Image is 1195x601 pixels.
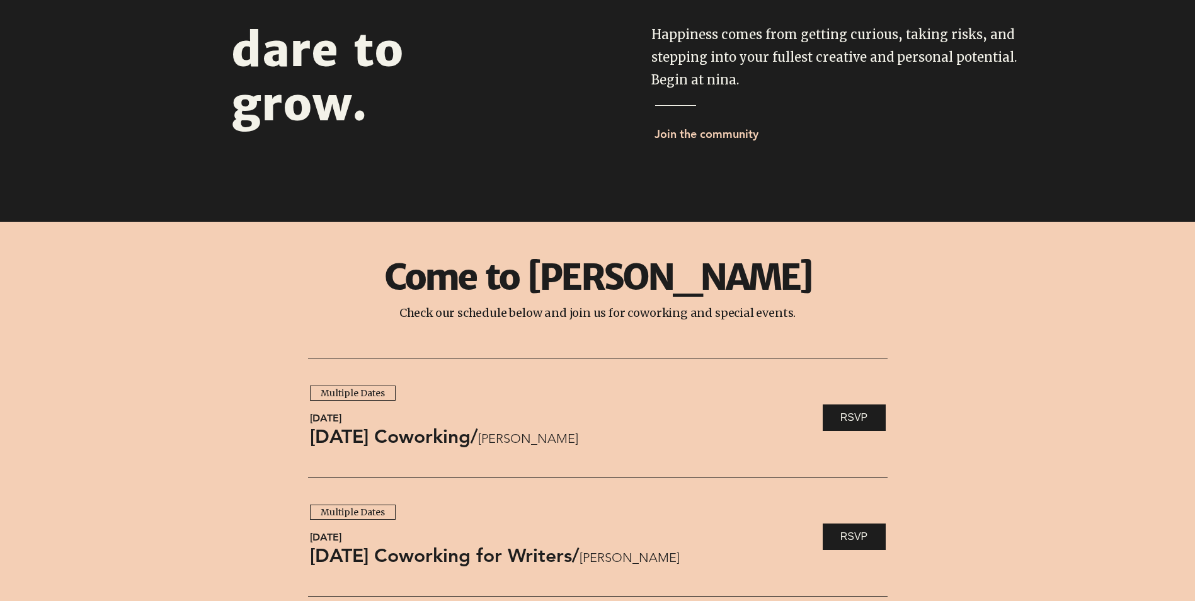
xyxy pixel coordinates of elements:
span: [PERSON_NAME] [478,430,811,447]
a: Join the community [651,120,767,147]
span: [DATE] [310,530,811,545]
div: Multiple Dates [321,387,385,400]
span: Happiness comes from getting curious, taking risks, and stepping into your fullest creative and p... [651,26,1017,88]
a: RSVP [823,524,886,550]
p: Check our schedule below and join us for coworking and special events. [330,306,866,320]
a: [DATE] Coworking for Writers [310,542,572,569]
span: Join the community [655,127,758,141]
a: [DATE] Coworking [310,423,471,450]
span: dare to grow. [231,21,404,133]
span: RSVP [840,530,868,544]
span: Come to [PERSON_NAME] [384,255,811,299]
span: / [471,423,478,450]
a: RSVP [823,404,886,431]
span: RSVP [840,411,868,425]
span: [DATE] [310,411,811,426]
span: / [572,542,580,569]
div: Multiple Dates [321,507,385,519]
span: [PERSON_NAME] [580,549,811,566]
